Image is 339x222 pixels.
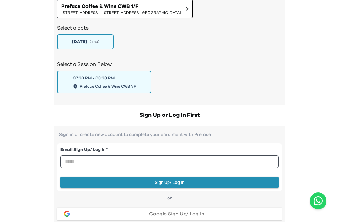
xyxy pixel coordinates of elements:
label: Email Sign Up/ Log In * [60,147,279,153]
span: Preface Coffee & Wine CWB 1/F [80,84,136,89]
img: google login [63,210,71,218]
span: Preface Coffee & Wine CWB 1/F [61,3,181,10]
button: [DATE](Thu) [57,34,114,49]
span: [DATE] [72,39,87,45]
span: Google Sign Up/ Log In [149,211,204,216]
span: ( Thu ) [90,39,99,44]
button: Sign Up/ Log In [60,177,279,188]
span: or [165,195,175,201]
a: Chat with us on WhatsApp [310,192,326,209]
button: google loginGoogle Sign Up/ Log In [57,208,282,220]
button: Open WhatsApp chat [310,192,326,209]
button: 07:30 PM - 08:30 PMPreface Coffee & Wine CWB 1/F [57,71,151,93]
div: 07:30 PM - 08:30 PM [73,75,115,81]
h2: Select a date [57,24,282,32]
h2: Select a Session Below [57,61,282,68]
p: Sign in or create new account to complete your enrolment with Preface [57,132,282,137]
h2: Sign Up or Log In First [54,111,285,120]
span: [STREET_ADDRESS] | [STREET_ADDRESS][GEOGRAPHIC_DATA] [61,10,181,15]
